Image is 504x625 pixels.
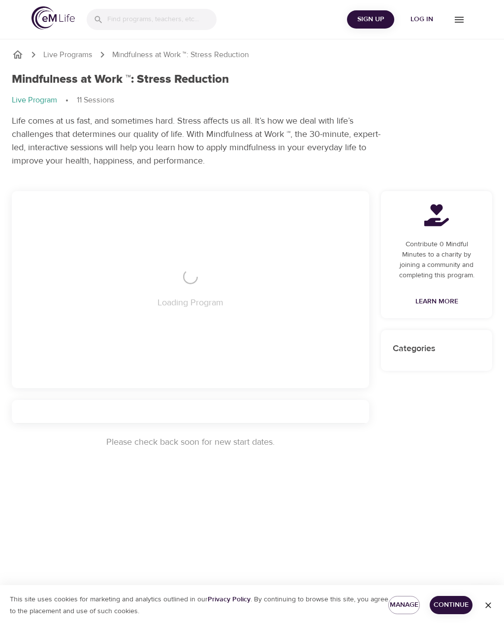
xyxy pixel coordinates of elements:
[415,296,458,308] span: Learn More
[12,95,492,106] nav: breadcrumb
[12,49,492,61] nav: breadcrumb
[396,599,412,611] span: Manage
[31,6,75,30] img: logo
[157,296,223,309] p: Loading Program
[12,72,229,87] h1: Mindfulness at Work ™: Stress Reduction
[77,95,115,106] p: 11 Sessions
[388,596,420,614] button: Manage
[393,239,480,281] p: Contribute 0 Mindful Minutes to a charity by joining a community and completing this program.
[347,10,394,29] button: Sign Up
[430,596,472,614] button: Continue
[402,13,441,26] span: Log in
[12,114,381,167] p: Life comes at us fast, and sometimes hard. Stress affects us all. It’s how we deal with life’s ch...
[438,599,465,611] span: Continue
[411,293,462,311] a: Learn More
[112,49,249,61] p: Mindfulness at Work ™: Stress Reduction
[398,10,445,29] button: Log in
[12,95,57,106] p: Live Program
[208,595,251,604] a: Privacy Policy
[12,435,369,449] p: Please check back soon for new start dates.
[351,13,390,26] span: Sign Up
[393,342,480,355] p: Categories
[445,6,472,33] button: menu
[43,49,93,61] a: Live Programs
[107,9,217,30] input: Find programs, teachers, etc...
